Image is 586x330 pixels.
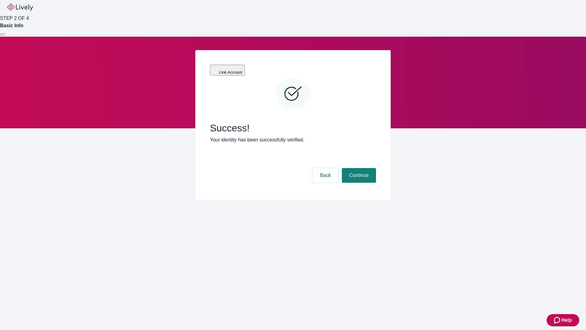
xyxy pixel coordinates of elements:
img: Lively [7,4,33,11]
svg: Zendesk support icon [554,317,561,324]
button: Zendesk support iconHelp [547,314,579,326]
span: Success! [210,122,376,134]
svg: Checkmark icon [275,76,311,112]
button: Back [313,168,338,183]
span: Help [561,317,572,324]
button: Link Account [210,65,245,75]
p: Your identity has been successfully verified. [210,136,376,144]
button: Continue [342,168,376,183]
